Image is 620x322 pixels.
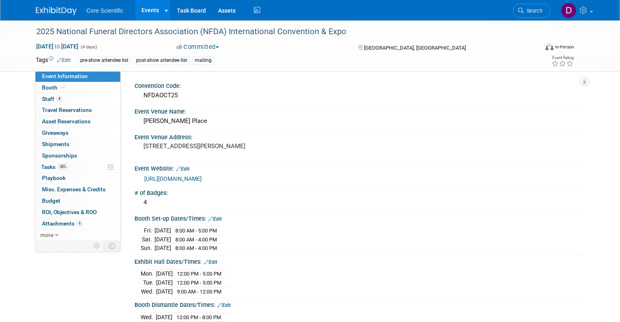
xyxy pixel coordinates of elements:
[57,57,71,63] a: Edit
[35,173,120,184] a: Playbook
[141,287,156,296] td: Wed.
[545,44,554,50] img: Format-Inperson.png
[35,218,120,229] a: Attachments6
[135,131,584,141] div: Event Venue Address:
[135,212,584,223] div: Booth Set-up Dates/Times:
[135,105,584,116] div: Event Venue Name:
[135,187,584,197] div: # of Badges:
[42,220,83,227] span: Attachments
[40,232,53,238] span: more
[156,313,172,322] td: [DATE]
[41,164,68,170] span: Tasks
[42,209,97,215] span: ROI, Objectives & ROO
[141,115,578,127] div: [PERSON_NAME] Place
[513,4,550,18] a: Search
[77,220,83,226] span: 6
[90,241,104,251] td: Personalize Event Tab Strip
[35,230,120,241] a: more
[156,278,173,287] td: [DATE]
[176,166,190,172] a: Edit
[42,129,68,136] span: Giveaways
[36,56,71,65] td: Tags
[154,244,171,252] td: [DATE]
[156,269,173,278] td: [DATE]
[135,162,584,173] div: Event Website:
[192,56,214,65] div: mailing
[141,89,578,102] div: NFDAOCT25
[364,45,466,51] span: [GEOGRAPHIC_DATA], [GEOGRAPHIC_DATA]
[56,96,62,102] span: 4
[42,84,67,91] span: Booth
[135,256,584,266] div: Exhibit Hall Dates/Times:
[143,142,313,150] pre: [STREET_ADDRESS][PERSON_NAME]
[208,216,222,222] a: Edit
[154,235,171,244] td: [DATE]
[53,43,61,50] span: to
[561,3,576,18] img: Danielle Wiesemann
[555,44,574,50] div: In-Person
[175,228,217,234] span: 8:00 AM - 5:00 PM
[552,56,574,60] div: Event Rating
[177,289,221,295] span: 9:00 AM - 12:00 PM
[141,278,156,287] td: Tue.
[141,244,154,252] td: Sun.
[42,73,88,79] span: Event Information
[104,241,121,251] td: Toggle Event Tabs
[35,150,120,161] a: Sponsorships
[35,195,120,206] a: Budget
[135,80,584,90] div: Convention Code:
[35,207,120,218] a: ROI, Objectives & ROO
[134,56,190,65] div: post-show attendee list
[177,280,221,286] span: 12:00 PM - 5:00 PM
[177,314,221,320] span: 12:00 PM - 8:00 PM
[42,96,62,102] span: Staff
[35,105,120,116] a: Travel Reservations
[78,56,131,65] div: pre-show attendee list
[42,107,92,113] span: Travel Reservations
[35,162,120,173] a: Tasks38%
[141,196,578,209] div: 4
[156,287,173,296] td: [DATE]
[494,42,574,55] div: Event Format
[35,127,120,138] a: Giveaways
[141,235,154,244] td: Sat.
[42,141,69,147] span: Shipments
[141,313,156,322] td: Wed.
[154,226,171,235] td: [DATE]
[175,245,217,251] span: 8:00 AM - 4:00 PM
[144,175,202,182] a: [URL][DOMAIN_NAME]
[175,237,217,243] span: 8:00 AM - 4:00 PM
[524,8,543,14] span: Search
[217,302,231,308] a: Edit
[42,186,106,193] span: Misc. Expenses & Credits
[141,226,154,235] td: Fri.
[135,299,584,309] div: Booth Dismantle Dates/Times:
[36,43,79,50] span: [DATE] [DATE]
[35,184,120,195] a: Misc. Expenses & Credits
[35,94,120,105] a: Staff4
[57,164,68,170] span: 38%
[141,269,156,278] td: Mon.
[42,175,66,181] span: Playbook
[174,43,222,51] button: Committed
[42,118,90,125] span: Asset Reservations
[33,24,528,39] div: 2025 National Funeral Directors Association (NFDA) International Convention & Expo
[35,116,120,127] a: Asset Reservations
[42,152,77,159] span: Sponsorships
[35,139,120,150] a: Shipments
[177,271,221,277] span: 12:00 PM - 5:00 PM
[204,259,217,265] a: Edit
[42,197,60,204] span: Budget
[86,7,123,14] span: Core Scientific
[35,71,120,82] a: Event Information
[35,82,120,93] a: Booth
[36,7,77,15] img: ExhibitDay
[61,85,65,90] i: Booth reservation complete
[80,44,97,50] span: (4 days)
